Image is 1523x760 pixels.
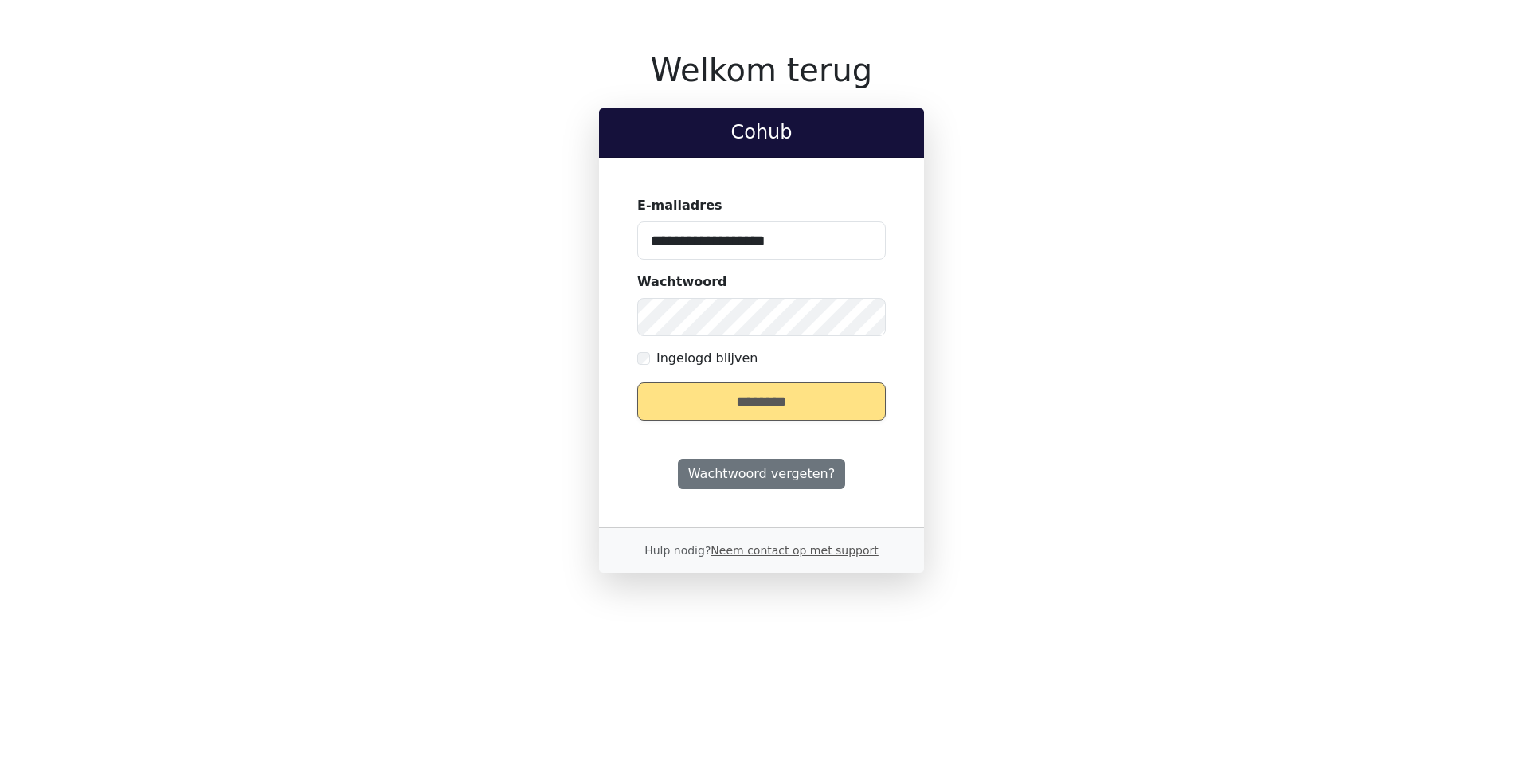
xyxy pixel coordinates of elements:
a: Wachtwoord vergeten? [678,459,845,489]
h1: Welkom terug [599,51,924,89]
label: Ingelogd blijven [656,349,758,368]
label: E-mailadres [637,196,722,215]
h2: Cohub [612,121,911,144]
small: Hulp nodig? [644,544,879,557]
label: Wachtwoord [637,272,727,292]
a: Neem contact op met support [711,544,878,557]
